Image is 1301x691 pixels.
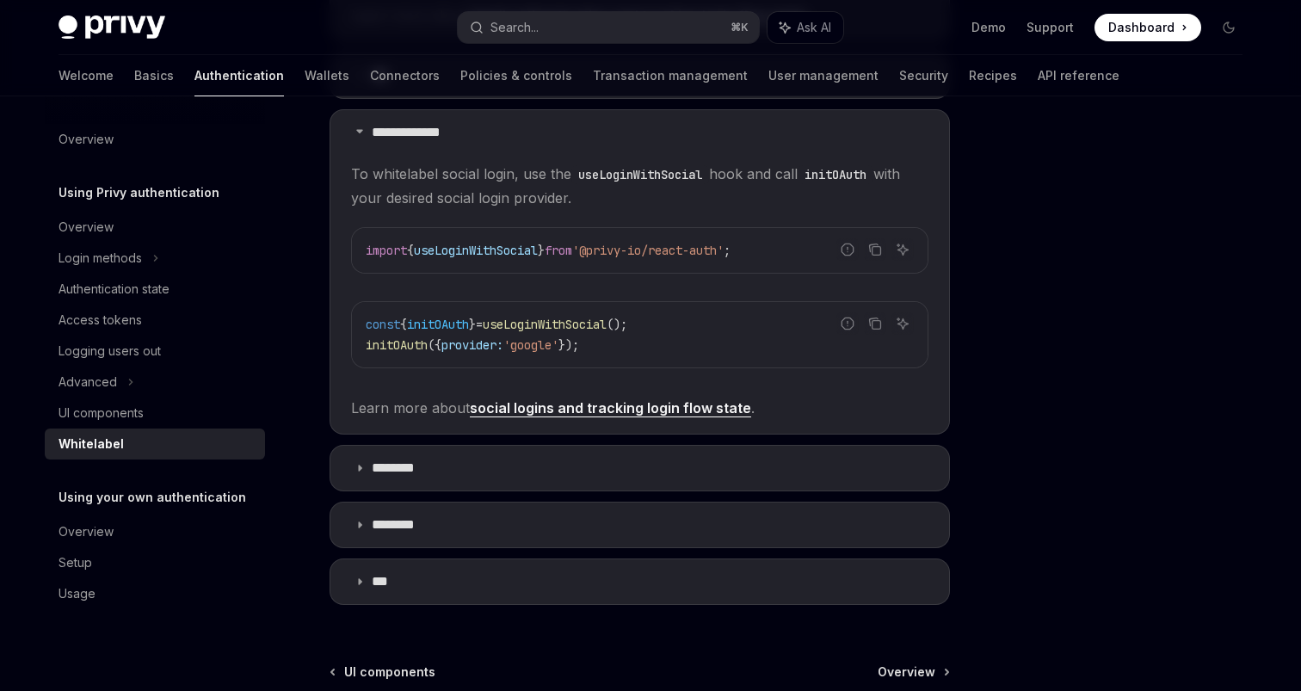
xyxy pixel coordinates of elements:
[45,212,265,243] a: Overview
[59,182,219,203] h5: Using Privy authentication
[545,243,572,258] span: from
[490,17,539,38] div: Search...
[460,55,572,96] a: Policies & controls
[59,310,142,330] div: Access tokens
[400,317,407,332] span: {
[414,243,538,258] span: useLoginWithSocial
[607,317,627,332] span: ();
[330,109,950,435] details: **** **** ***To whitelabel social login, use theuseLoginWithSocialhook and callinitOAuthwith your...
[366,337,428,353] span: initOAuth
[571,165,709,184] code: useLoginWithSocial
[891,238,914,261] button: Ask AI
[483,317,607,332] span: useLoginWithSocial
[366,243,407,258] span: import
[45,305,265,336] a: Access tokens
[572,243,724,258] span: '@privy-io/react-auth'
[59,552,92,573] div: Setup
[836,238,859,261] button: Report incorrect code
[59,583,96,604] div: Usage
[1215,14,1242,41] button: Toggle dark mode
[407,243,414,258] span: {
[878,663,935,681] span: Overview
[134,55,174,96] a: Basics
[351,396,928,420] span: Learn more about .
[458,12,759,43] button: Search...⌘K
[558,337,579,353] span: });
[45,274,265,305] a: Authentication state
[45,516,265,547] a: Overview
[344,663,435,681] span: UI components
[797,19,831,36] span: Ask AI
[407,317,469,332] span: initOAuth
[969,55,1017,96] a: Recipes
[331,663,435,681] a: UI components
[971,19,1006,36] a: Demo
[731,21,749,34] span: ⌘ K
[593,55,748,96] a: Transaction management
[469,317,476,332] span: }
[59,129,114,150] div: Overview
[1094,14,1201,41] a: Dashboard
[45,336,265,367] a: Logging users out
[59,15,165,40] img: dark logo
[366,317,400,332] span: const
[836,312,859,335] button: Report incorrect code
[59,434,124,454] div: Whitelabel
[59,279,170,299] div: Authentication state
[891,312,914,335] button: Ask AI
[59,217,114,238] div: Overview
[194,55,284,96] a: Authentication
[441,337,503,353] span: provider:
[724,243,731,258] span: ;
[798,165,873,184] code: initOAuth
[768,12,843,43] button: Ask AI
[351,162,928,210] span: To whitelabel social login, use the hook and call with your desired social login provider.
[370,55,440,96] a: Connectors
[1108,19,1175,36] span: Dashboard
[45,124,265,155] a: Overview
[45,429,265,460] a: Whitelabel
[470,399,751,417] a: social logins and tracking login flow state
[768,55,879,96] a: User management
[1027,19,1074,36] a: Support
[59,55,114,96] a: Welcome
[1038,55,1119,96] a: API reference
[538,243,545,258] span: }
[878,663,948,681] a: Overview
[864,238,886,261] button: Copy the contents from the code block
[864,312,886,335] button: Copy the contents from the code block
[59,372,117,392] div: Advanced
[503,337,558,353] span: 'google'
[899,55,948,96] a: Security
[428,337,441,353] span: ({
[305,55,349,96] a: Wallets
[476,317,483,332] span: =
[45,578,265,609] a: Usage
[45,398,265,429] a: UI components
[59,521,114,542] div: Overview
[45,547,265,578] a: Setup
[59,341,161,361] div: Logging users out
[59,248,142,268] div: Login methods
[59,487,246,508] h5: Using your own authentication
[59,403,144,423] div: UI components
